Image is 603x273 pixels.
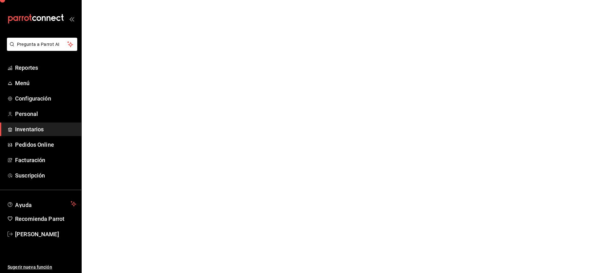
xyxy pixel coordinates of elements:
[15,94,76,103] span: Configuración
[15,230,76,238] span: [PERSON_NAME]
[15,125,76,134] span: Inventarios
[15,156,76,164] span: Facturación
[17,41,68,48] span: Pregunta a Parrot AI
[15,200,68,208] span: Ayuda
[4,46,77,52] a: Pregunta a Parrot AI
[8,264,76,270] span: Sugerir nueva función
[15,140,76,149] span: Pedidos Online
[69,16,74,21] button: open_drawer_menu
[15,63,76,72] span: Reportes
[15,215,76,223] span: Recomienda Parrot
[15,171,76,180] span: Suscripción
[7,38,77,51] button: Pregunta a Parrot AI
[15,110,76,118] span: Personal
[15,79,76,87] span: Menú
